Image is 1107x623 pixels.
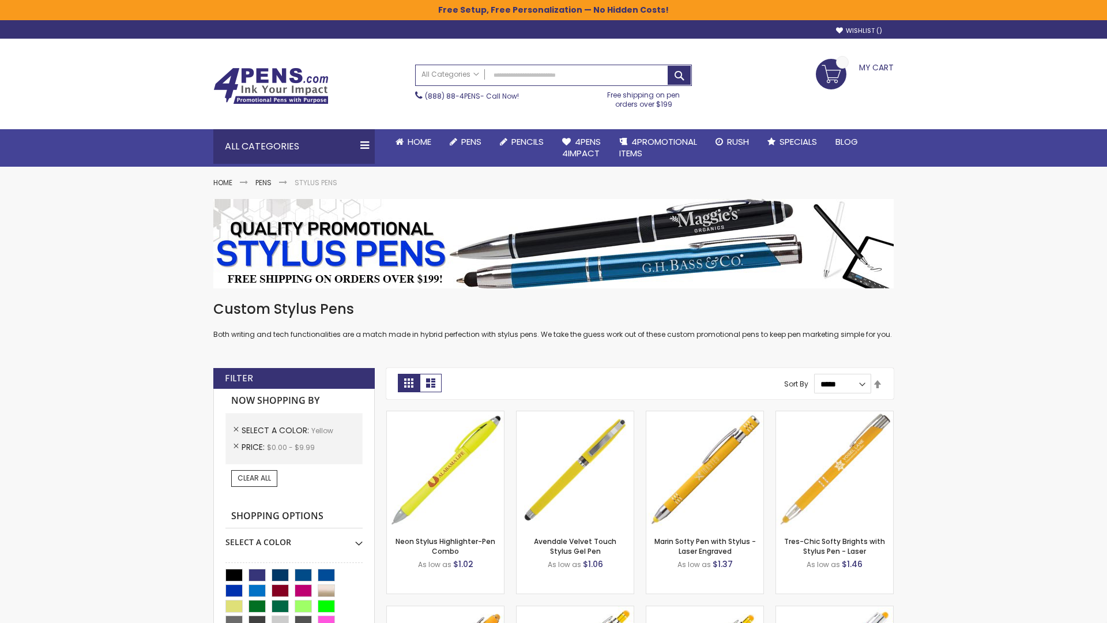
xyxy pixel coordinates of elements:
[225,372,253,385] strong: Filter
[758,129,826,155] a: Specials
[231,470,277,486] a: Clear All
[562,136,601,159] span: 4Pens 4impact
[654,536,756,556] a: Marin Softy Pen with Stylus - Laser Engraved
[491,129,553,155] a: Pencils
[517,606,634,616] a: Phoenix Softy Brights with Stylus Pen - Laser-Yellow
[835,136,858,148] span: Blog
[646,606,763,616] a: Phoenix Softy Brights Gel with Stylus Pen - Laser-Yellow
[213,300,894,340] div: Both writing and tech functionalities are a match made in hybrid perfection with stylus pens. We ...
[225,504,363,529] strong: Shopping Options
[225,528,363,548] div: Select A Color
[453,558,473,570] span: $1.02
[706,129,758,155] a: Rush
[238,473,271,483] span: Clear All
[807,560,840,569] span: As low as
[548,560,581,569] span: As low as
[646,411,763,421] a: Marin Softy Pen with Stylus - Laser Engraved-Yellow
[398,374,420,392] strong: Grid
[421,70,479,79] span: All Categories
[387,606,504,616] a: Ellipse Softy Brights with Stylus Pen - Laser-Yellow
[311,426,333,436] span: Yellow
[213,129,375,164] div: All Categories
[517,411,634,421] a: Avendale Velvet Touch Stylus Gel Pen-Yellow
[425,91,480,101] a: (888) 88-4PENS
[295,178,337,187] strong: Stylus Pens
[776,411,893,528] img: Tres-Chic Softy Brights with Stylus Pen - Laser-Yellow
[534,536,616,556] a: Avendale Velvet Touch Stylus Gel Pen
[255,178,272,187] a: Pens
[596,86,692,109] div: Free shipping on pen orders over $199
[416,65,485,84] a: All Categories
[646,411,763,528] img: Marin Softy Pen with Stylus - Laser Engraved-Yellow
[386,129,440,155] a: Home
[610,129,706,167] a: 4PROMOTIONALITEMS
[242,425,311,436] span: Select A Color
[713,558,733,570] span: $1.37
[213,67,329,104] img: 4Pens Custom Pens and Promotional Products
[213,199,894,288] img: Stylus Pens
[387,411,504,421] a: Neon Stylus Highlighter-Pen Combo-Yellow
[425,91,519,101] span: - Call Now!
[784,379,808,389] label: Sort By
[408,136,431,148] span: Home
[842,558,863,570] span: $1.46
[396,536,495,556] a: Neon Stylus Highlighter-Pen Combo
[553,129,610,167] a: 4Pens4impact
[517,411,634,528] img: Avendale Velvet Touch Stylus Gel Pen-Yellow
[511,136,544,148] span: Pencils
[225,389,363,413] strong: Now Shopping by
[776,606,893,616] a: Tres-Chic Softy with Stylus Top Pen - ColorJet-Yellow
[619,136,697,159] span: 4PROMOTIONAL ITEMS
[677,560,711,569] span: As low as
[242,441,267,453] span: Price
[836,27,882,35] a: Wishlist
[826,129,867,155] a: Blog
[583,558,603,570] span: $1.06
[387,411,504,528] img: Neon Stylus Highlighter-Pen Combo-Yellow
[213,178,232,187] a: Home
[213,300,894,318] h1: Custom Stylus Pens
[727,136,749,148] span: Rush
[784,536,885,556] a: Tres-Chic Softy Brights with Stylus Pen - Laser
[776,411,893,421] a: Tres-Chic Softy Brights with Stylus Pen - Laser-Yellow
[461,136,481,148] span: Pens
[440,129,491,155] a: Pens
[418,560,451,569] span: As low as
[267,442,315,452] span: $0.00 - $9.99
[780,136,817,148] span: Specials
